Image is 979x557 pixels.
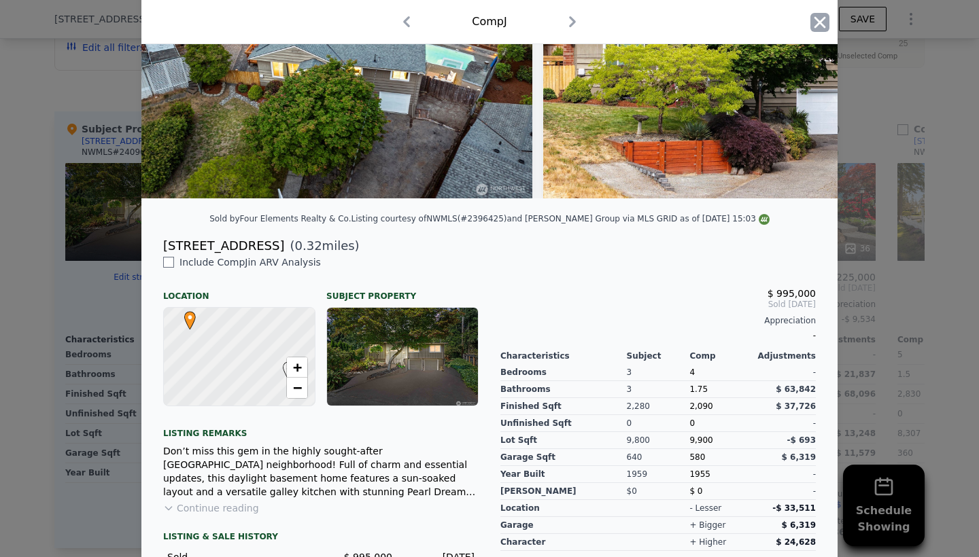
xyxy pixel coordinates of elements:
div: location [500,500,627,517]
div: Year Built [500,466,627,483]
div: Location [163,280,315,302]
div: [PERSON_NAME] [500,483,627,500]
span: -$ 693 [787,435,816,445]
div: Appreciation [500,315,816,326]
div: J [279,361,288,370]
div: 1959 [627,466,690,483]
span: • [181,307,199,327]
div: - [753,364,816,381]
div: Bathrooms [500,381,627,398]
div: 3 [627,381,690,398]
a: Zoom out [287,378,307,398]
div: - lesser [689,503,721,514]
div: Finished Sqft [500,398,627,415]
span: Sold [DATE] [500,299,816,310]
div: 9,800 [627,432,690,449]
div: garage [500,517,627,534]
span: $ 63,842 [776,384,816,394]
div: character [500,534,627,551]
span: 9,900 [689,435,712,445]
div: Comp J [472,14,506,30]
div: Garage Sqft [500,449,627,466]
div: 640 [627,449,690,466]
div: [STREET_ADDRESS] [163,236,284,255]
div: LISTING & SALE HISTORY [163,531,479,545]
span: $ 995,000 [768,288,816,299]
span: 4 [689,367,695,377]
div: - [753,466,816,483]
div: 3 [627,364,690,381]
a: Zoom in [287,357,307,378]
div: • [181,311,189,319]
div: - [500,326,816,345]
span: $ 6,319 [782,452,816,462]
span: $ 37,726 [776,401,816,411]
div: Characteristics [500,351,627,361]
span: 0 [689,418,695,428]
button: Continue reading [163,501,259,515]
div: Subject [627,351,690,361]
div: 1955 [689,466,753,483]
div: 0 [627,415,690,432]
span: $ 24,628 [776,537,816,547]
div: Listing courtesy of NWMLS (#2396425) and [PERSON_NAME] Group via MLS GRID as of [DATE] 15:03 [351,214,770,223]
span: $ 6,319 [782,520,816,530]
div: Adjustments [753,351,816,361]
span: + [293,359,302,376]
span: 0.32 [295,238,322,253]
span: 580 [689,452,705,462]
span: J [279,361,298,374]
div: Don’t miss this gem in the highly sought-after [GEOGRAPHIC_DATA] neighborhood! Full of charm and ... [163,444,479,499]
div: Sold by Four Elements Realty & Co . [209,214,351,223]
span: $ 0 [689,486,702,496]
div: + bigger [689,520,725,531]
span: ( miles) [284,236,359,255]
span: Include Comp J in ARV Analysis [174,257,326,268]
div: Listing remarks [163,417,479,439]
span: − [293,379,302,396]
div: Comp [689,351,753,361]
span: -$ 33,511 [772,503,816,513]
div: Lot Sqft [500,432,627,449]
div: 2,280 [627,398,690,415]
div: Bedrooms [500,364,627,381]
div: Unfinished Sqft [500,415,627,432]
div: + higher [689,537,726,547]
span: 2,090 [689,401,712,411]
img: NWMLS Logo [759,214,770,225]
div: - [753,415,816,432]
div: $0 [627,483,690,500]
div: 1.75 [689,381,753,398]
div: - [753,483,816,500]
div: Subject Property [326,280,479,302]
